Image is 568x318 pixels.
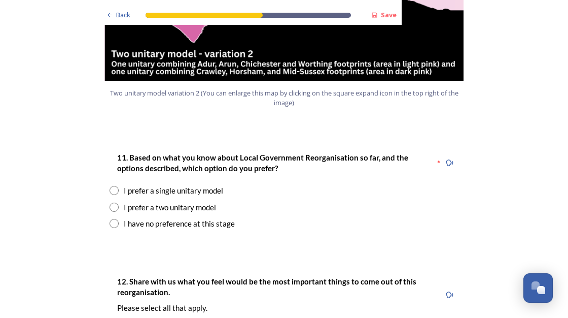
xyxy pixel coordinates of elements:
button: Open Chat [523,273,553,303]
div: I prefer a two unitary model [124,202,216,213]
div: I have no preference at this stage [124,218,235,230]
div: I prefer a single unitary model [124,185,223,197]
span: Back [116,10,130,20]
strong: 11. Based on what you know about Local Government Reorganisation so far, and the options describe... [117,153,410,173]
span: Two unitary model variation 2 (You can enlarge this map by clicking on the square expand icon in ... [109,88,459,108]
strong: Save [381,10,397,19]
strong: 12. Share with us what you feel would be the most important things to come out of this reorganisa... [117,277,418,297]
p: Please select all that apply. [117,303,433,313]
